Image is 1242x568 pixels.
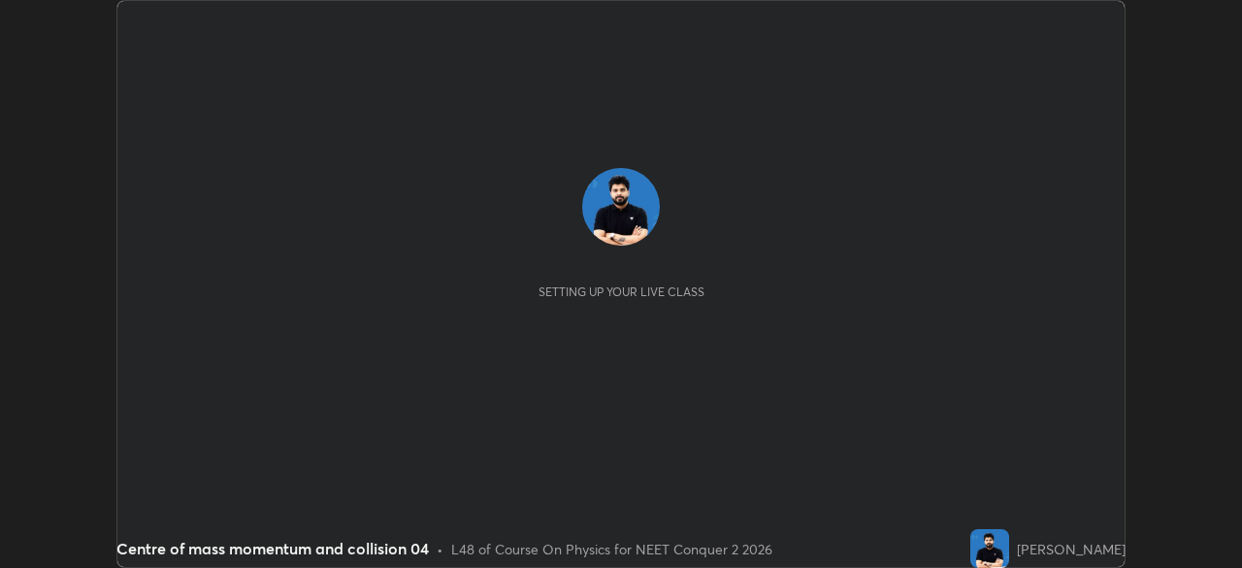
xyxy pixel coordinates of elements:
div: Centre of mass momentum and collision 04 [116,537,429,560]
div: • [437,539,443,559]
img: 83a18a2ccf0346ec988349b1c8dfe260.jpg [582,168,660,246]
div: [PERSON_NAME] [1017,539,1126,559]
div: Setting up your live class [539,284,704,299]
div: L48 of Course On Physics for NEET Conquer 2 2026 [451,539,772,559]
img: 83a18a2ccf0346ec988349b1c8dfe260.jpg [970,529,1009,568]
